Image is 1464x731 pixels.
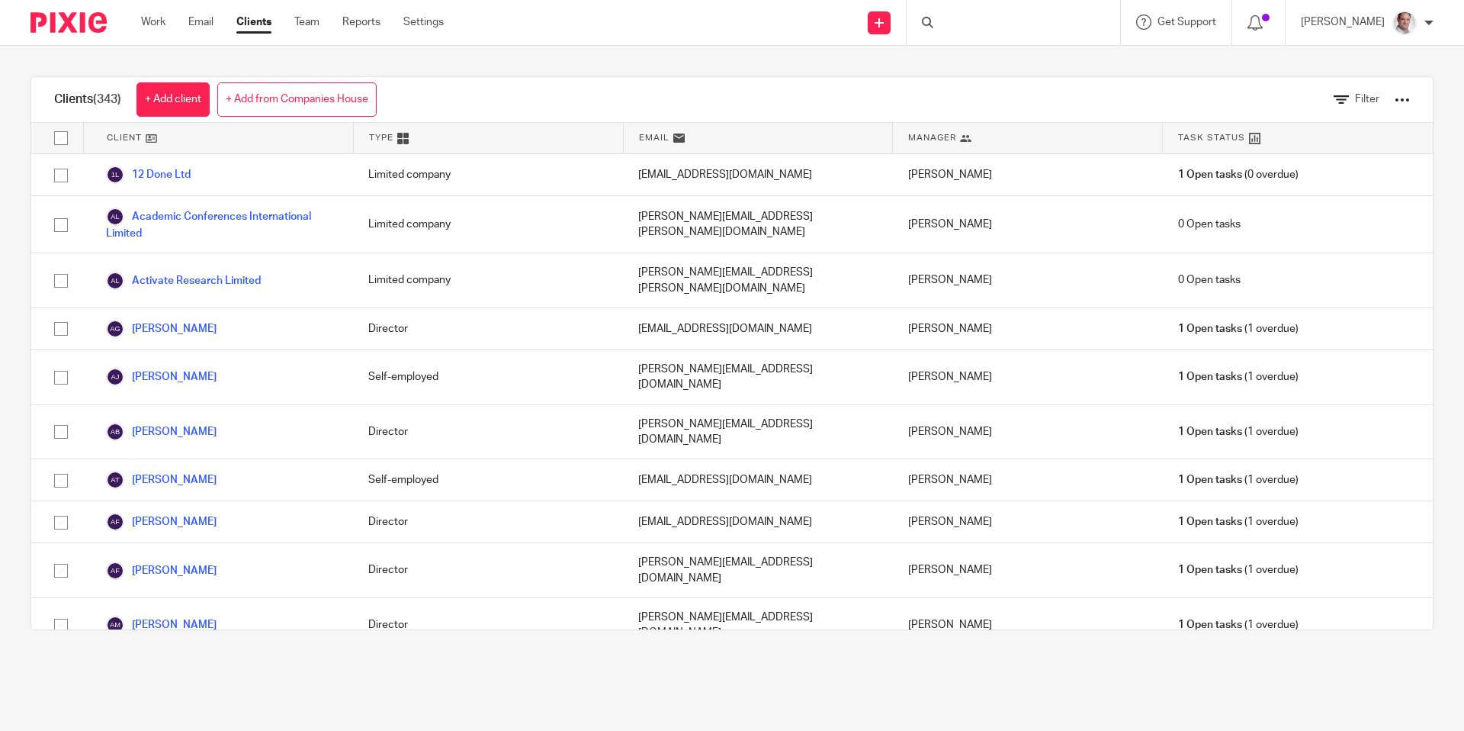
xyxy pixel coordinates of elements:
div: [PERSON_NAME] [893,459,1163,501]
img: svg%3E [106,320,124,338]
img: svg%3E [106,208,124,226]
div: [PERSON_NAME][EMAIL_ADDRESS][PERSON_NAME][DOMAIN_NAME] [623,253,893,308]
span: Type [369,131,393,144]
span: (343) [93,93,121,105]
div: [PERSON_NAME][EMAIL_ADDRESS][DOMAIN_NAME] [623,543,893,597]
div: Director [353,308,623,349]
span: (1 overdue) [1178,424,1299,440]
img: Munro%20Partners-3202.jpg [1392,11,1417,35]
span: (0 overdue) [1178,167,1299,182]
span: 1 Open tasks [1178,369,1242,385]
h1: Clients [54,92,121,108]
p: [PERSON_NAME] [1301,14,1385,30]
span: Email [639,131,669,144]
div: [PERSON_NAME] [893,501,1163,543]
span: 1 Open tasks [1178,514,1242,530]
img: svg%3E [106,513,124,531]
div: [EMAIL_ADDRESS][DOMAIN_NAME] [623,154,893,195]
div: Director [353,543,623,597]
div: [EMAIL_ADDRESS][DOMAIN_NAME] [623,501,893,543]
img: svg%3E [106,423,124,441]
span: 1 Open tasks [1178,617,1242,633]
div: Limited company [353,154,623,195]
span: (1 overdue) [1178,321,1299,337]
span: Client [107,131,142,144]
img: Pixie [30,12,107,33]
div: [EMAIL_ADDRESS][DOMAIN_NAME] [623,459,893,501]
span: 1 Open tasks [1178,167,1242,182]
span: 1 Open tasks [1178,562,1242,578]
div: [PERSON_NAME][EMAIL_ADDRESS][PERSON_NAME][DOMAIN_NAME] [623,196,893,253]
a: [PERSON_NAME] [106,368,217,386]
div: [PERSON_NAME][EMAIL_ADDRESS][DOMAIN_NAME] [623,350,893,404]
span: 0 Open tasks [1178,272,1241,288]
a: Team [294,14,319,30]
a: Activate Research Limited [106,272,261,290]
span: 0 Open tasks [1178,217,1241,232]
a: [PERSON_NAME] [106,471,217,489]
img: svg%3E [106,166,124,184]
div: [PERSON_NAME][EMAIL_ADDRESS][DOMAIN_NAME] [623,598,893,652]
span: (1 overdue) [1178,369,1299,385]
a: [PERSON_NAME] [106,616,217,634]
a: + Add from Companies House [217,82,377,117]
div: Self-employed [353,350,623,404]
div: Director [353,501,623,543]
div: [PERSON_NAME] [893,350,1163,404]
span: Task Status [1178,131,1245,144]
span: 1 Open tasks [1178,472,1242,488]
input: Select all [47,124,75,153]
span: (1 overdue) [1178,514,1299,530]
div: [PERSON_NAME] [893,543,1163,597]
a: Clients [236,14,271,30]
a: [PERSON_NAME] [106,513,217,531]
a: 12 Done Ltd [106,166,191,184]
span: (1 overdue) [1178,617,1299,633]
span: (1 overdue) [1178,472,1299,488]
a: [PERSON_NAME] [106,320,217,338]
span: Manager [908,131,956,144]
div: [PERSON_NAME] [893,196,1163,253]
img: svg%3E [106,616,124,634]
div: [PERSON_NAME] [893,308,1163,349]
span: (1 overdue) [1178,562,1299,578]
a: Settings [403,14,444,30]
div: [PERSON_NAME] [893,253,1163,308]
span: 1 Open tasks [1178,424,1242,440]
div: Director [353,405,623,459]
a: Reports [342,14,380,30]
div: Limited company [353,196,623,253]
div: Limited company [353,253,623,308]
a: Email [188,14,213,30]
img: svg%3E [106,562,124,580]
div: Director [353,598,623,652]
span: Get Support [1157,17,1216,27]
div: Self-employed [353,459,623,501]
div: [PERSON_NAME] [893,598,1163,652]
div: [PERSON_NAME] [893,154,1163,195]
div: [EMAIL_ADDRESS][DOMAIN_NAME] [623,308,893,349]
a: Work [141,14,165,30]
div: [PERSON_NAME] [893,405,1163,459]
span: 1 Open tasks [1178,321,1242,337]
img: svg%3E [106,368,124,386]
a: [PERSON_NAME] [106,423,217,441]
a: Academic Conferences International Limited [106,208,338,241]
span: Filter [1355,94,1379,105]
div: [PERSON_NAME][EMAIL_ADDRESS][DOMAIN_NAME] [623,405,893,459]
img: svg%3E [106,272,124,290]
a: + Add client [136,82,210,117]
a: [PERSON_NAME] [106,562,217,580]
img: svg%3E [106,471,124,489]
